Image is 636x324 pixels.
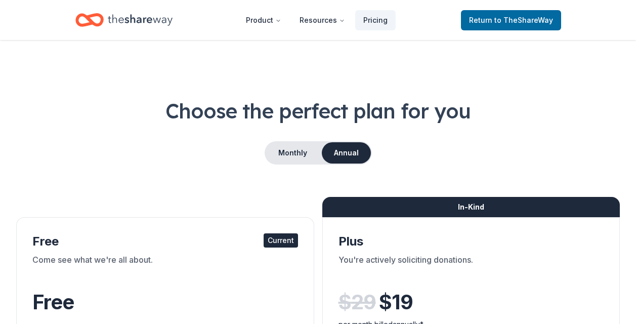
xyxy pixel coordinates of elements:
a: Returnto TheShareWay [461,10,561,30]
div: Current [264,233,298,248]
button: Annual [322,142,371,164]
div: Free [32,233,298,250]
span: Return [469,14,553,26]
div: Plus [338,233,604,250]
div: In-Kind [322,197,620,217]
a: Pricing [355,10,396,30]
h1: Choose the perfect plan for you [16,97,620,125]
div: You're actively soliciting donations. [338,254,604,282]
button: Resources [291,10,353,30]
span: to TheShareWay [494,16,553,24]
span: $ 19 [379,288,413,316]
nav: Main [238,8,396,32]
a: Home [75,8,173,32]
div: Come see what we're all about. [32,254,298,282]
span: Free [32,290,74,314]
button: Product [238,10,289,30]
button: Monthly [266,142,320,164]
